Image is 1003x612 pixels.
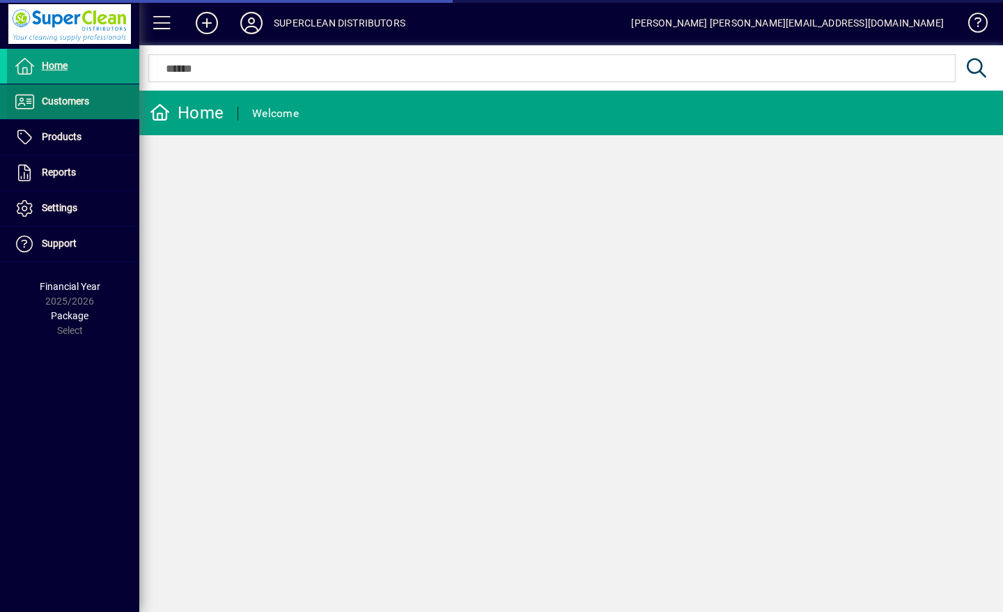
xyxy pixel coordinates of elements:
[150,102,224,124] div: Home
[958,3,986,48] a: Knowledge Base
[42,131,81,142] span: Products
[7,120,139,155] a: Products
[42,238,77,249] span: Support
[7,155,139,190] a: Reports
[229,10,274,36] button: Profile
[42,202,77,213] span: Settings
[42,60,68,71] span: Home
[185,10,229,36] button: Add
[51,310,88,321] span: Package
[631,12,944,34] div: [PERSON_NAME] [PERSON_NAME][EMAIL_ADDRESS][DOMAIN_NAME]
[42,95,89,107] span: Customers
[252,102,299,125] div: Welcome
[40,281,100,292] span: Financial Year
[42,167,76,178] span: Reports
[7,191,139,226] a: Settings
[274,12,405,34] div: SUPERCLEAN DISTRIBUTORS
[7,84,139,119] a: Customers
[7,227,139,261] a: Support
